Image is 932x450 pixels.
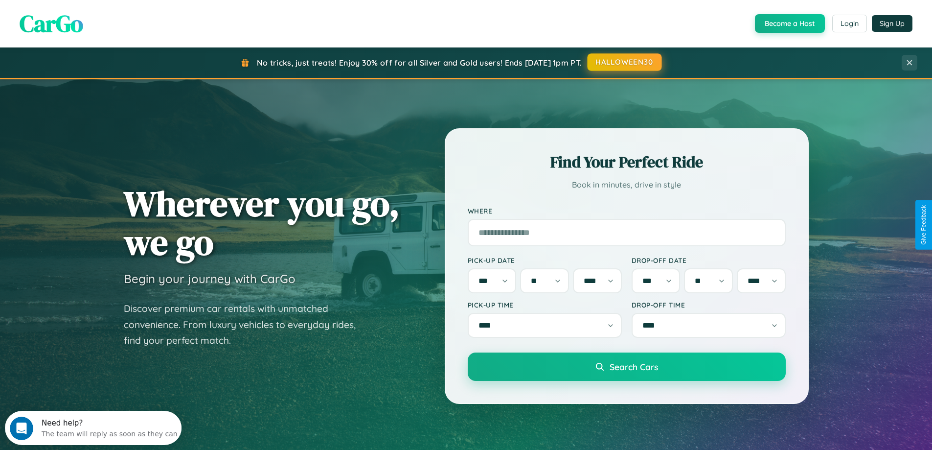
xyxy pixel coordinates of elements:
[37,16,173,26] div: The team will reply as soon as they can
[920,205,927,245] div: Give Feedback
[632,301,786,309] label: Drop-off Time
[632,256,786,264] label: Drop-off Date
[468,353,786,381] button: Search Cars
[755,14,825,33] button: Become a Host
[588,53,662,71] button: HALLOWEEN30
[468,207,786,215] label: Where
[872,15,912,32] button: Sign Up
[5,411,182,445] iframe: Intercom live chat discovery launcher
[468,301,622,309] label: Pick-up Time
[468,256,622,264] label: Pick-up Date
[468,178,786,192] p: Book in minutes, drive in style
[20,7,83,40] span: CarGo
[468,151,786,173] h2: Find Your Perfect Ride
[10,417,33,440] iframe: Intercom live chat
[124,301,368,349] p: Discover premium car rentals with unmatched convenience. From luxury vehicles to everyday rides, ...
[832,15,867,32] button: Login
[124,271,296,286] h3: Begin your journey with CarGo
[610,361,658,372] span: Search Cars
[124,184,400,261] h1: Wherever you go, we go
[4,4,182,31] div: Open Intercom Messenger
[257,58,582,68] span: No tricks, just treats! Enjoy 30% off for all Silver and Gold users! Ends [DATE] 1pm PT.
[37,8,173,16] div: Need help?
